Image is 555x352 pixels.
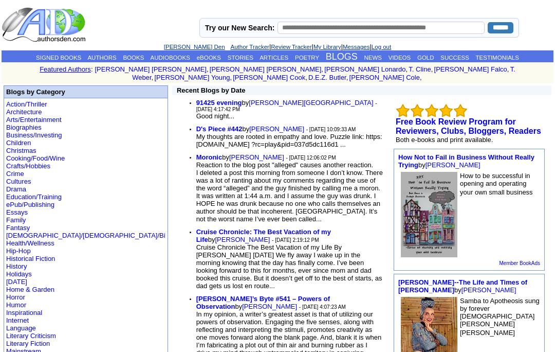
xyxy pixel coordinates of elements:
[164,44,225,50] a: [PERSON_NAME] Den
[307,75,308,81] font: i
[2,7,88,43] img: logo_ad.gif
[6,162,50,170] a: Crafts/Hobbies
[6,178,31,185] a: Cultures
[210,65,321,73] a: [PERSON_NAME] [PERSON_NAME]
[433,67,434,73] font: i
[398,278,527,294] a: [PERSON_NAME]--The Life and Times of [PERSON_NAME]
[215,236,270,243] a: [PERSON_NAME]
[196,153,383,223] font: by Reaction to the blog post "alleged" causes another reaction. I deleted a post this morning fro...
[40,65,91,73] a: Featured Authors
[6,255,55,262] a: Historical Fiction
[6,340,50,347] a: Literary Fiction
[6,170,24,178] a: Crime
[396,117,541,135] a: Free Book Review Program for Reviewers, Clubs, Bloggers, Readers
[372,44,391,50] a: Log out
[6,316,29,324] a: Internet
[228,55,253,61] a: STORIES
[196,125,382,148] font: by My thoughts are rooted in empathy and love. Puzzle link: https: [DOMAIN_NAME] ?rc=play&pid=037...
[299,304,346,310] font: - [DATE] 4:07:23 AM
[348,75,349,81] font: i
[401,172,457,257] img: 75603.jpg
[95,65,207,73] a: [PERSON_NAME] [PERSON_NAME]
[398,153,534,169] a: How Not to Fail in Business Without Really Trying
[439,104,453,117] img: bigemptystars.png
[6,124,42,131] a: Biographies
[229,153,284,161] a: [PERSON_NAME]
[398,153,534,169] font: by
[6,309,42,316] a: Inspirational
[324,65,405,73] a: [PERSON_NAME] Lonardo
[91,65,93,73] font: :
[388,55,411,61] a: VIDEOS
[434,65,507,73] a: [PERSON_NAME] Falco
[6,332,56,340] a: Literary Criticism
[364,55,382,61] a: NEWS
[6,293,25,301] a: Horror
[6,139,31,147] a: Children
[154,74,230,81] a: [PERSON_NAME] Young
[231,44,269,50] a: Author Tracker
[164,43,391,50] font: | | | |
[6,193,62,201] a: Education/Training
[6,232,165,239] a: [DEMOGRAPHIC_DATA]/[DEMOGRAPHIC_DATA]/Bi
[499,260,540,266] a: Member BookAds
[6,301,26,309] a: Humor
[233,74,305,81] a: [PERSON_NAME] Cook
[6,154,65,162] a: Cooking/Food/Wine
[425,104,438,117] img: bigemptystars.png
[409,65,431,73] a: T. Cline
[196,153,223,161] a: Moronic
[272,237,319,243] font: - [DATE] 2:19:12 PM
[196,295,330,310] a: [PERSON_NAME]’s Byte #541 – Powers of Observation
[460,172,533,196] font: How to be successful in opening and operating your own small business
[6,278,27,286] a: [DATE]
[196,100,377,112] font: - [DATE] 4:17:42 PM
[196,99,242,107] a: 91425 evening
[6,262,27,270] a: History
[6,239,54,247] a: Health/Wellness
[425,161,480,169] a: [PERSON_NAME]
[242,303,297,310] a: [PERSON_NAME]
[197,55,221,61] a: eBOOKS
[177,86,246,94] b: Recent Blogs by Date
[460,297,540,337] font: Samba to Apotheosis sung by forever [DEMOGRAPHIC_DATA] [PERSON_NAME] [PERSON_NAME]
[87,55,116,61] a: AUTHORS
[271,44,311,50] a: Review Tracker
[323,67,324,73] font: i
[6,216,26,224] a: Family
[6,88,65,96] b: Blogs by Category
[509,67,510,73] font: i
[6,224,30,232] a: Fantasy
[295,55,319,61] a: POETRY
[36,55,81,61] a: SIGNED BOOKS
[196,99,377,120] font: by Good night...
[6,185,26,193] a: Drama
[196,228,331,243] a: Cruise Chronicle: The Best Vacation of my Life
[326,51,358,62] a: BLOGS
[205,24,274,32] label: Try our New Search:
[6,247,31,255] a: Hip-Hop
[396,136,493,144] font: Both e-books and print available.
[249,125,304,133] a: [PERSON_NAME]
[249,99,373,107] a: [PERSON_NAME][GEOGRAPHIC_DATA]
[209,67,210,73] font: i
[6,100,47,108] a: Action/Thriller
[232,75,233,81] font: i
[6,324,36,332] a: Language
[196,125,243,133] b: D's Piece #442
[411,104,424,117] img: bigemptystars.png
[306,127,356,132] font: - [DATE] 10:09:33 AM
[396,104,410,117] img: bigemptystars.png
[6,147,36,154] a: Christmas
[132,65,515,81] a: T. Weber
[417,55,434,61] a: GOLD
[440,55,469,61] a: SUCCESS
[454,104,467,117] img: bigemptystars.png
[95,65,515,81] font: , , , , , , , , , ,
[6,270,32,278] a: Holidays
[422,75,423,81] font: i
[308,74,346,81] a: D.E.Z. Butler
